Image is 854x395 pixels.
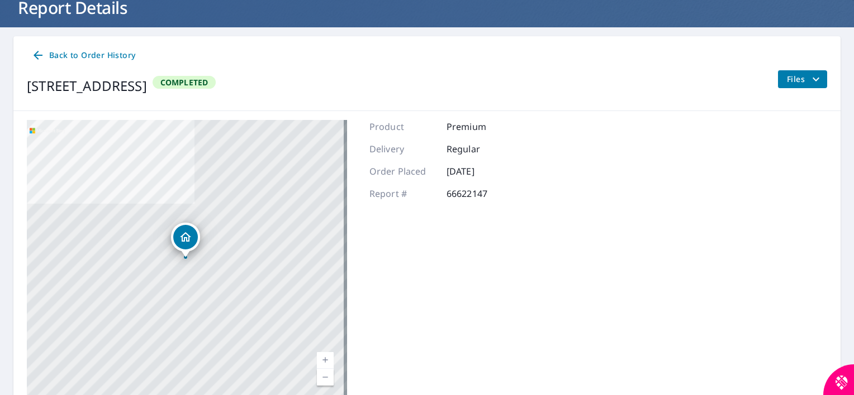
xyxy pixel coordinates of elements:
span: Back to Order History [31,49,135,62]
p: [DATE] [447,165,514,178]
p: Delivery [369,142,437,156]
div: Dropped pin, building 1, Residential property, 2010 W 9th St Odessa, TX 79763 [171,223,200,257]
a: Back to Order History [27,45,140,66]
span: Files [787,73,823,86]
p: Product [369,120,437,133]
div: [STREET_ADDRESS] [27,76,147,96]
p: 66622147 [447,187,514,200]
span: Completed [154,77,215,88]
p: Premium [447,120,514,133]
p: Regular [447,142,514,156]
p: Report # [369,187,437,200]
p: Order Placed [369,165,437,178]
a: Current Level 17, Zoom Out [317,369,334,386]
button: filesDropdownBtn-66622147 [777,70,827,88]
a: Current Level 17, Zoom In [317,352,334,369]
